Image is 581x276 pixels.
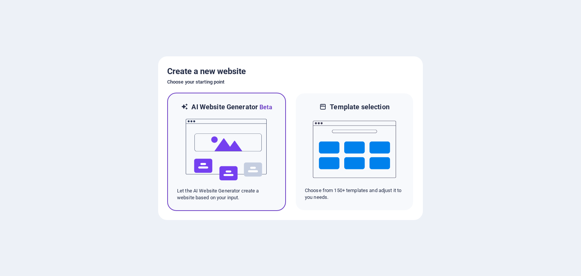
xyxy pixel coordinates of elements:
h5: Create a new website [167,65,414,78]
div: Template selectionChoose from 150+ templates and adjust it to you needs. [295,93,414,211]
p: Choose from 150+ templates and adjust it to you needs. [305,187,404,201]
p: Let the AI Website Generator create a website based on your input. [177,188,276,201]
h6: Choose your starting point [167,78,414,87]
div: AI Website GeneratorBetaaiLet the AI Website Generator create a website based on your input. [167,93,286,211]
img: ai [185,112,268,188]
span: Beta [258,104,272,111]
h6: AI Website Generator [191,102,272,112]
h6: Template selection [330,102,389,112]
